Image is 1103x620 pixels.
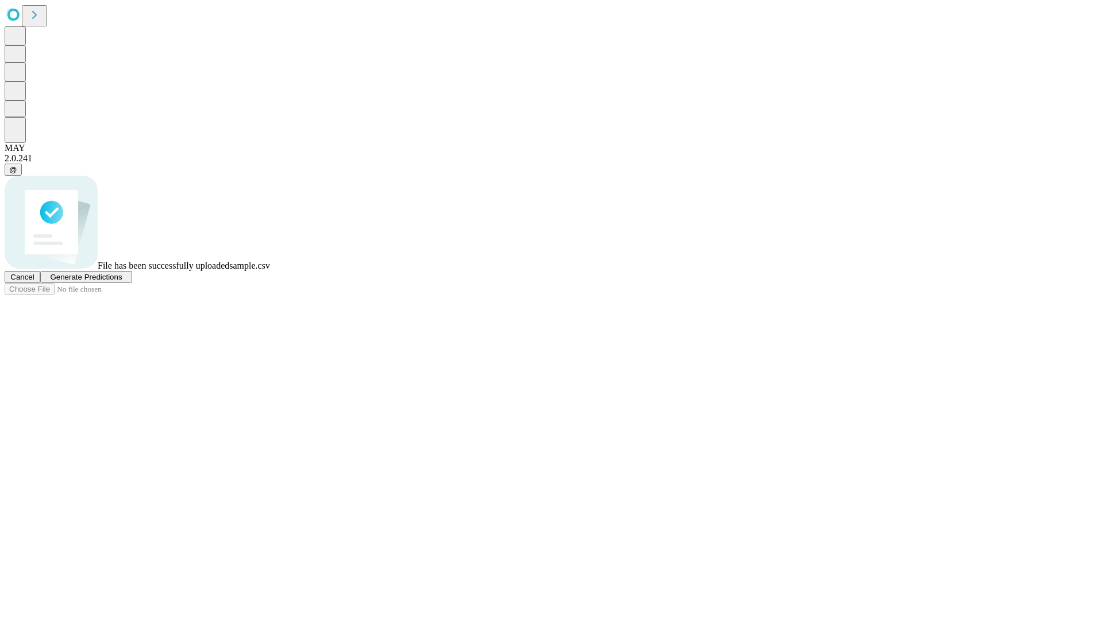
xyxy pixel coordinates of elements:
span: Generate Predictions [50,273,122,281]
span: Cancel [10,273,34,281]
button: Cancel [5,271,40,283]
span: sample.csv [229,261,270,270]
div: MAY [5,143,1098,153]
span: @ [9,165,17,174]
button: @ [5,164,22,176]
button: Generate Predictions [40,271,132,283]
div: 2.0.241 [5,153,1098,164]
span: File has been successfully uploaded [98,261,229,270]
